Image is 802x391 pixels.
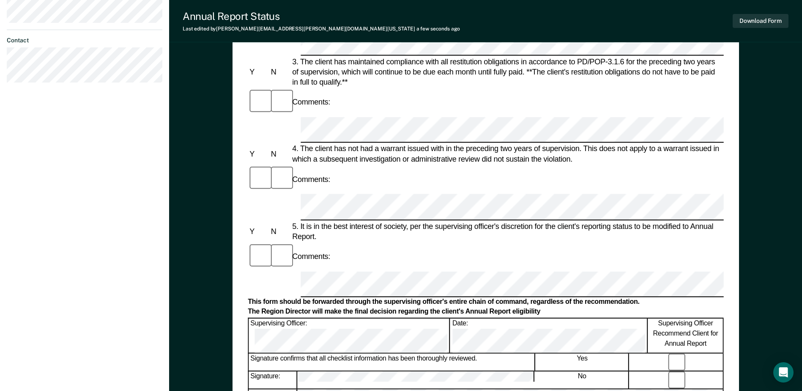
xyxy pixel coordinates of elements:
button: Download Form [733,14,788,28]
span: a few seconds ago [416,26,460,32]
dt: Contact [7,37,162,44]
div: Supervising Officer: [249,318,450,352]
div: N [269,226,290,236]
div: The Region Director will make the final decision regarding the client's Annual Report eligibility [248,308,723,317]
div: Y [248,67,269,77]
div: Signature: [249,372,297,389]
div: Last edited by [PERSON_NAME][EMAIL_ADDRESS][PERSON_NAME][DOMAIN_NAME][US_STATE] [183,26,460,32]
div: 5. It is in the best interest of society, per the supervising officer's discretion for the client... [290,221,724,241]
div: Signature confirms that all checklist information has been thoroughly reviewed. [249,353,535,371]
div: 4. The client has not had a warrant issued with in the preceding two years of supervision. This d... [290,144,724,164]
div: Comments: [290,251,332,262]
div: Comments: [290,97,332,107]
div: 3. The client has maintained compliance with all restitution obligations in accordance to PD/POP-... [290,56,724,87]
div: No [536,372,629,389]
div: N [269,67,290,77]
div: N [269,149,290,159]
div: Yes [536,353,629,371]
div: Date: [451,318,647,352]
div: Comments: [290,174,332,184]
div: This form should be forwarded through the supervising officer's entire chain of command, regardle... [248,298,723,307]
div: Open Intercom Messenger [773,362,794,383]
div: Y [248,226,269,236]
div: Y [248,149,269,159]
div: Supervising Officer Recommend Client for Annual Report [648,318,723,352]
div: Annual Report Status [183,10,460,22]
